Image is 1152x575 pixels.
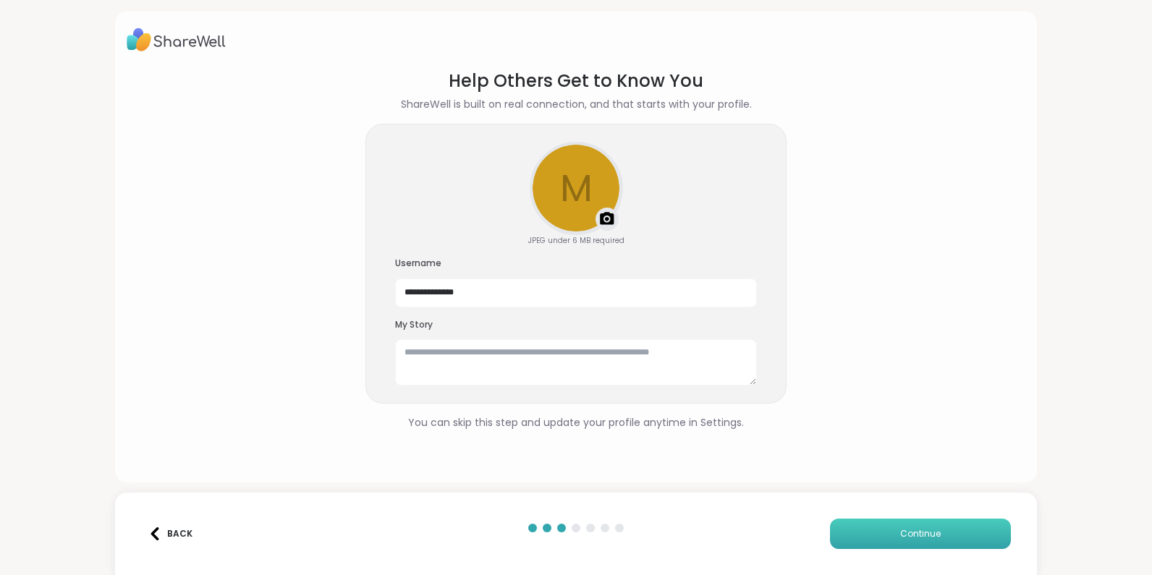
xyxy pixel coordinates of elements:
[148,527,192,540] div: Back
[408,415,744,430] div: You can skip this step and update your profile anytime in Settings.
[401,97,752,112] h2: ShareWell is built on real connection, and that starts with your profile.
[830,519,1011,549] button: Continue
[401,68,752,94] h1: Help Others Get to Know You
[528,235,624,246] div: JPEG under 6 MB required
[141,519,199,549] button: Back
[900,527,941,540] span: Continue
[395,319,757,331] h3: My Story
[127,23,226,56] img: ShareWell Logo
[395,257,757,270] h3: Username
